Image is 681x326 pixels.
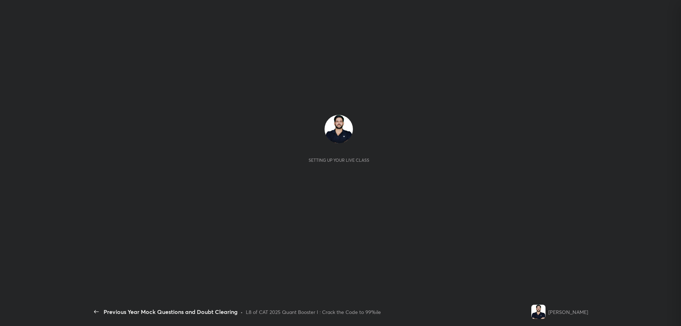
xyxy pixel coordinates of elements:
[548,308,588,316] div: [PERSON_NAME]
[240,308,243,316] div: •
[531,305,546,319] img: 1c09848962704c2c93b45c2bf87dea3f.jpg
[309,158,369,163] div: Setting up your live class
[325,115,353,143] img: 1c09848962704c2c93b45c2bf87dea3f.jpg
[104,308,238,316] div: Previous Year Mock Questions and Doubt Clearing
[246,308,381,316] div: L8 of CAT 2025 Quant Booster I : Crack the Code to 99%ile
